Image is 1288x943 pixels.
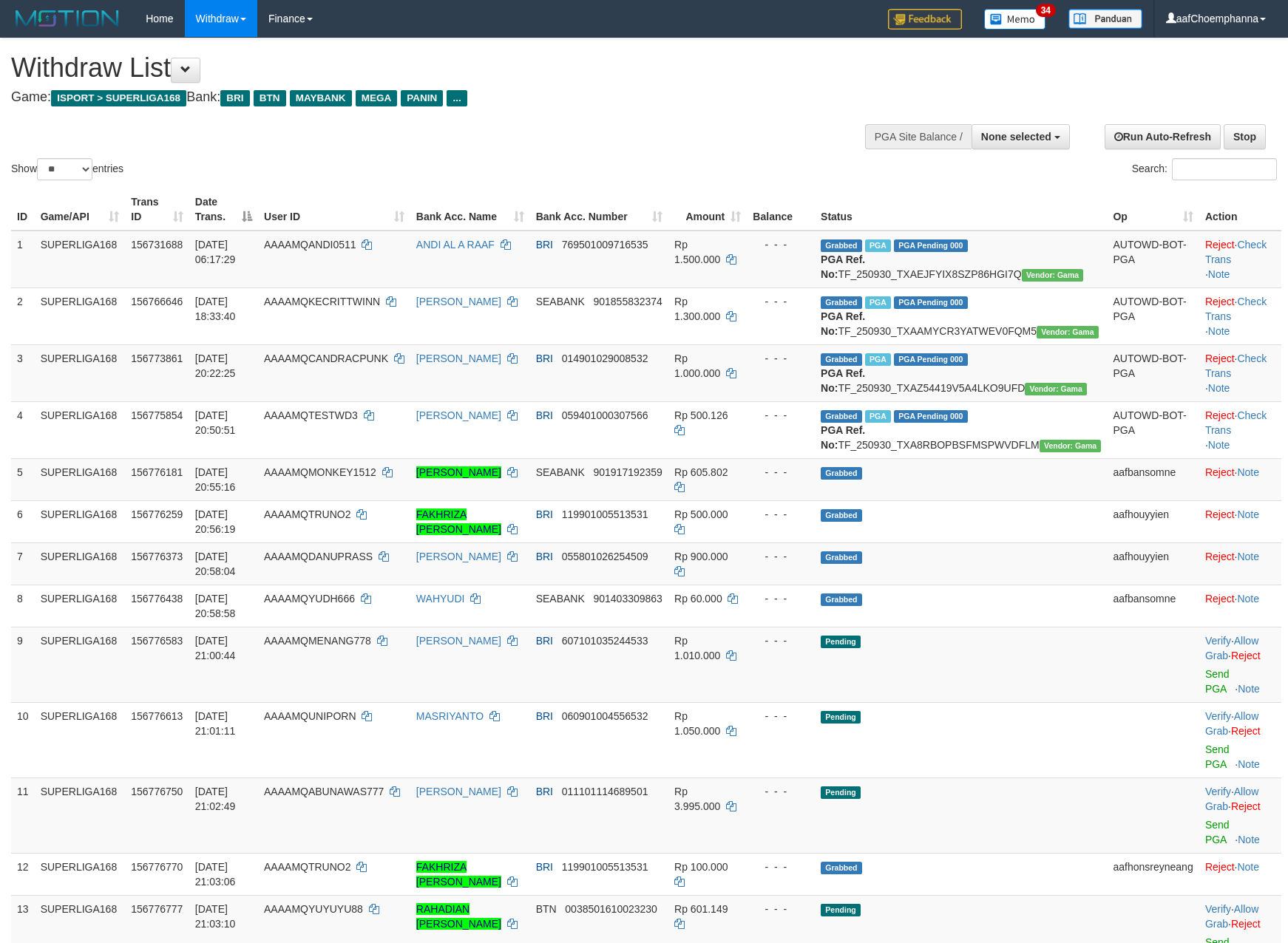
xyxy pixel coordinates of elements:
span: · [1205,710,1258,737]
a: Note [1237,508,1259,520]
a: Run Auto-Refresh [1105,124,1221,149]
a: Reject [1205,353,1235,364]
span: Copy 901917192359 to clipboard [593,466,662,478]
span: Vendor URL: https://trx31.1velocity.biz [1040,440,1102,452]
span: Copy 059401000307566 to clipboard [562,409,648,421]
td: 9 [11,627,35,702]
span: Rp 3.995.000 [674,786,720,812]
span: Marked by aafsengchandara [865,353,891,366]
td: · · [1199,231,1281,288]
a: Note [1237,551,1259,562]
span: Copy 119901005513531 to clipboard [562,508,648,520]
span: Grabbed [821,593,862,606]
td: · [1199,458,1281,500]
td: SUPERLIGA168 [35,627,126,702]
td: SUPERLIGA168 [35,458,126,500]
a: Note [1238,683,1260,695]
td: 7 [11,542,35,585]
a: FAKHRIZA [PERSON_NAME] [416,861,501,888]
div: - - - [753,351,809,366]
span: Vendor URL: https://trx31.1velocity.biz [1022,269,1084,282]
b: PGA Ref. No: [821,253,865,280]
span: 156776438 [131,593,183,605]
td: SUPERLIGA168 [35,702,126,777]
td: 10 [11,702,35,777]
a: Note [1208,382,1230,394]
th: Status [815,188,1107,231]
td: · [1199,500,1281,542]
span: Grabbed [821,353,862,366]
span: BRI [220,90,249,106]
span: AAAAMQABUNAWAS777 [264,786,384,797]
div: - - - [753,465,809,480]
a: Reject [1205,508,1235,520]
a: Reject [1205,239,1235,251]
a: MASRIYANTO [416,710,484,722]
select: Showentries [37,158,92,180]
div: - - - [753,784,809,799]
a: Reject [1205,409,1235,421]
span: [DATE] 20:55:16 [195,466,236,493]
th: Trans ID: activate to sort column ascending [125,188,189,231]
a: Note [1237,861,1259,873]
label: Search: [1132,158,1277,180]
span: AAAAMQYUYUYU88 [264,903,363,915]
span: Vendor URL: https://trx31.1velocity.biz [1025,383,1087,395]
a: Reject [1231,918,1261,930]
span: AAAAMQMENANG778 [264,635,371,647]
img: panduan.png [1068,9,1142,29]
td: · · [1199,702,1281,777]
td: 8 [11,585,35,627]
td: 3 [11,344,35,401]
span: Vendor URL: https://trx31.1velocity.biz [1037,326,1099,338]
span: Grabbed [821,239,862,252]
span: Rp 601.149 [674,903,728,915]
span: AAAAMQTRUNO2 [264,508,350,520]
span: 156776181 [131,466,183,478]
a: Note [1237,466,1259,478]
a: [PERSON_NAME] [416,296,501,307]
span: AAAAMQUNIPORN [264,710,356,722]
td: · · [1199,401,1281,458]
span: [DATE] 21:02:49 [195,786,236,812]
td: 5 [11,458,35,500]
th: Bank Acc. Name: activate to sort column ascending [410,188,530,231]
span: Pending [821,786,861,799]
label: Show entries [11,158,123,180]
a: Send PGA [1205,819,1230,845]
span: [DATE] 20:50:51 [195,409,236,436]
span: [DATE] 18:33:40 [195,296,236,322]
span: PGA Pending [894,296,968,309]
span: [DATE] 20:58:04 [195,551,236,577]
td: 2 [11,287,35,344]
td: · [1199,542,1281,585]
span: AAAAMQDANUPRASS [264,551,373,562]
span: Copy 055801026254509 to clipboard [562,551,648,562]
a: [PERSON_NAME] [416,466,501,478]
td: aafhonsreyneang [1107,853,1199,895]
a: Note [1208,268,1230,280]
span: Grabbed [821,862,862,874]
span: Copy 769501009716535 to clipboard [562,239,648,251]
a: Check Trans [1205,296,1267,322]
a: Send PGA [1205,668,1230,695]
span: Pending [821,904,861,916]
td: 12 [11,853,35,895]
td: 4 [11,401,35,458]
span: BRI [536,409,553,421]
span: · [1205,786,1258,812]
a: Reject [1231,725,1261,737]
span: Grabbed [821,467,862,480]
a: Check Trans [1205,353,1267,379]
span: Rp 900.000 [674,551,728,562]
div: - - - [753,591,809,606]
td: aafhouyyien [1107,542,1199,585]
span: [DATE] 20:58:58 [195,593,236,619]
th: Game/API: activate to sort column ascending [35,188,126,231]
td: · · [1199,777,1281,853]
div: - - - [753,859,809,874]
span: 156766646 [131,296,183,307]
td: · · [1199,287,1281,344]
td: AUTOWD-BOT-PGA [1107,344,1199,401]
td: TF_250930_TXAAMYCR3YATWEV0FQM5 [815,287,1107,344]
